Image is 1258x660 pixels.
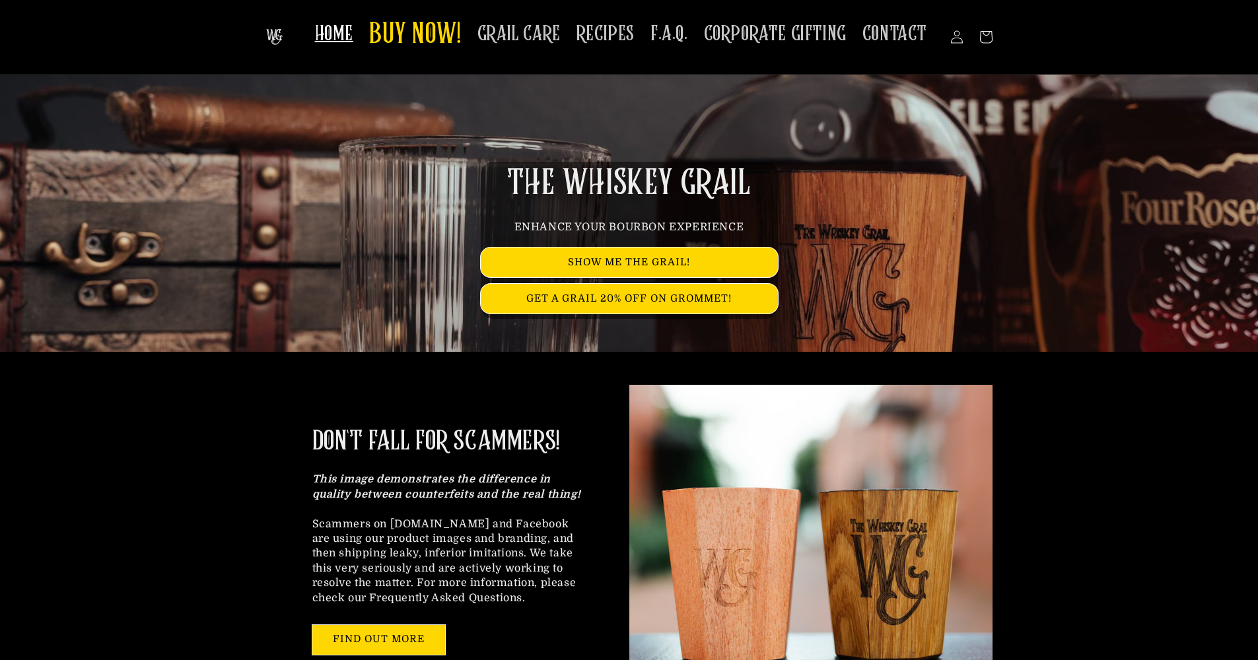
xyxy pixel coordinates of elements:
[266,29,283,45] img: The Whiskey Grail
[369,17,462,53] span: BUY NOW!
[307,13,361,55] a: HOME
[315,21,353,47] span: HOME
[312,625,445,655] a: FIND OUT MORE
[507,166,750,201] span: THE WHISKEY GRAIL
[577,21,635,47] span: RECIPES
[477,21,561,47] span: GRAIL CARE
[569,13,643,55] a: RECIPES
[650,21,688,47] span: F.A.Q.
[361,9,470,61] a: BUY NOW!
[481,247,778,277] a: SHOW ME THE GRAIL!
[312,472,583,605] p: Scammers on [DOMAIN_NAME] and Facebook are using our product images and branding, and then shippi...
[862,21,927,47] span: CONTACT
[696,13,855,55] a: CORPORATE GIFTING
[514,221,744,233] span: ENHANCE YOUR BOURBON EXPERIENCE
[481,284,778,313] a: GET A GRAIL 20% OFF ON GROMMET!
[643,13,696,55] a: F.A.Q.
[855,13,935,55] a: CONTACT
[312,473,581,500] strong: This image demonstrates the difference in quality between counterfeits and the real thing!
[312,424,560,459] h2: DON'T FALL FOR SCAMMERS!
[704,21,847,47] span: CORPORATE GIFTING
[470,13,569,55] a: GRAIL CARE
